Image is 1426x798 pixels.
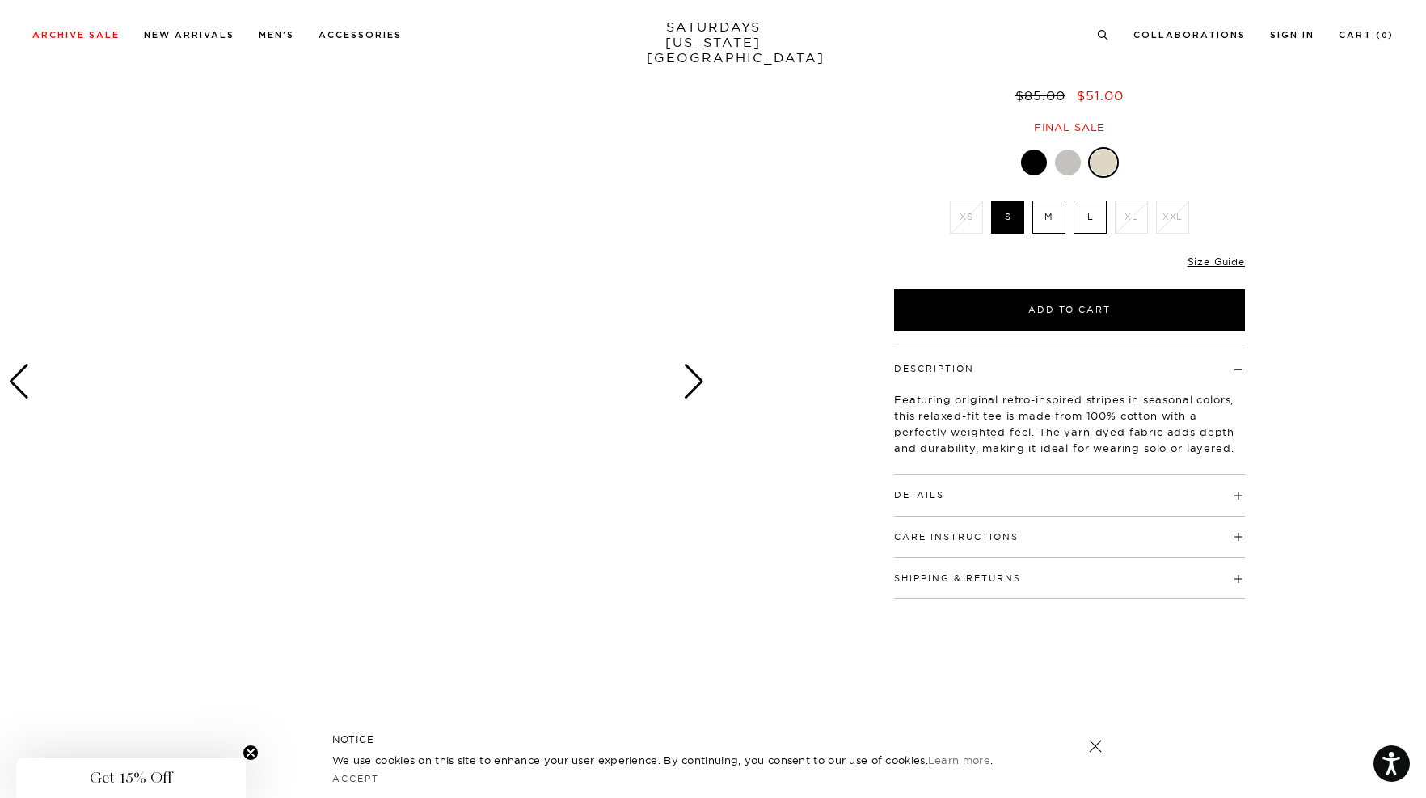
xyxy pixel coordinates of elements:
button: Description [894,365,974,374]
a: Archive Sale [32,31,120,40]
a: Accessories [319,31,402,40]
a: Men's [259,31,294,40]
button: Add to Cart [894,289,1245,331]
a: New Arrivals [144,31,234,40]
span: $51.00 [1077,87,1124,103]
span: Get 15% Off [90,768,172,787]
a: Learn more [928,754,990,766]
label: S [991,201,1024,234]
a: Sign In [1270,31,1314,40]
div: Get 15% OffClose teaser [16,758,246,798]
label: L [1074,201,1107,234]
h5: NOTICE [332,733,1094,747]
p: We use cookies on this site to enhance your user experience. By continuing, you consent to our us... [332,752,1036,768]
div: Next slide [683,364,705,399]
p: Featuring original retro-inspired stripes in seasonal colors, this relaxed-fit tee is made from 1... [894,391,1245,456]
a: Accept [332,773,379,784]
small: 0 [1382,32,1388,40]
button: Care Instructions [894,533,1019,542]
button: Details [894,491,944,500]
del: $85.00 [1015,87,1072,103]
div: Previous slide [8,364,30,399]
button: Close teaser [243,745,259,761]
div: Final sale [892,120,1247,134]
button: Shipping & Returns [894,574,1021,583]
a: Size Guide [1188,255,1245,268]
a: Cart (0) [1339,31,1394,40]
a: Collaborations [1133,31,1246,40]
a: SATURDAYS[US_STATE][GEOGRAPHIC_DATA] [647,19,780,65]
label: M [1032,201,1065,234]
